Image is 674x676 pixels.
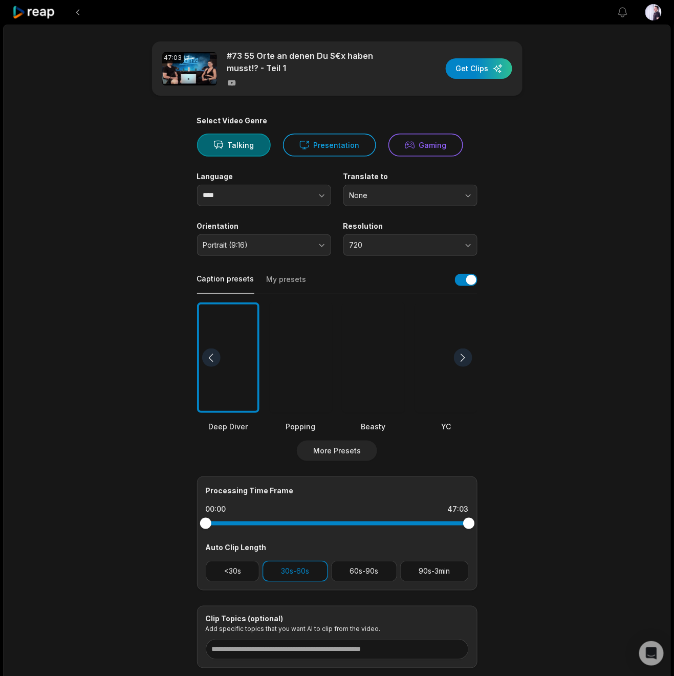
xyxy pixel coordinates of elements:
[197,172,331,181] label: Language
[197,234,331,256] button: Portrait (9:16)
[415,421,477,432] div: YC
[350,241,457,250] span: 720
[446,58,512,79] button: Get Clips
[283,134,376,157] button: Presentation
[206,615,469,624] div: Clip Topics (optional)
[206,561,260,582] button: <30s
[343,172,477,181] label: Translate to
[206,504,226,514] div: 00:00
[448,504,469,514] div: 47:03
[197,116,477,125] div: Select Video Genre
[206,542,469,553] div: Auto Clip Length
[388,134,463,157] button: Gaming
[331,561,397,582] button: 60s-90s
[203,241,311,250] span: Portrait (9:16)
[639,641,664,666] div: Open Intercom Messenger
[162,52,184,63] div: 47:03
[206,625,469,633] p: Add specific topics that you want AI to clip from the video.
[342,421,405,432] div: Beasty
[343,234,477,256] button: 720
[343,185,477,206] button: None
[227,50,404,74] p: #73 55 Orte an denen Du S€x haben musst!? - Teil 1
[197,421,259,432] div: Deep Diver
[350,191,457,200] span: None
[206,485,469,496] div: Processing Time Frame
[400,561,469,582] button: 90s-3min
[197,274,254,294] button: Caption presets
[343,222,477,231] label: Resolution
[263,561,328,582] button: 30s-60s
[297,441,377,461] button: More Presets
[197,134,271,157] button: Talking
[270,421,332,432] div: Popping
[197,222,331,231] label: Orientation
[267,274,307,294] button: My presets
